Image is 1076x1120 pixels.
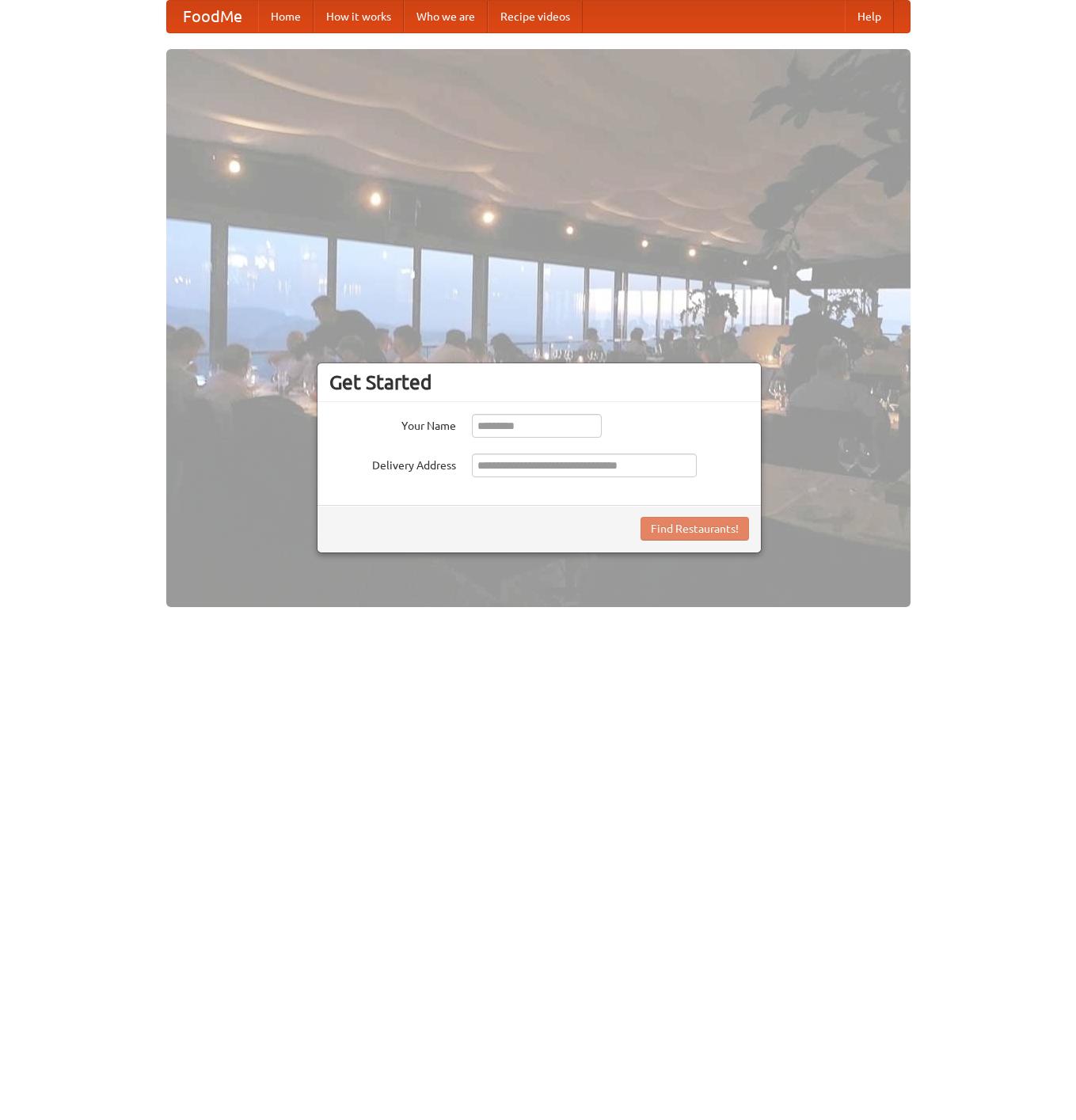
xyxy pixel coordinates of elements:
[167,1,258,32] a: FoodMe
[329,414,456,434] label: Your Name
[641,517,749,541] button: Find Restaurants!
[258,1,314,32] a: Home
[488,1,583,32] a: Recipe videos
[329,370,749,394] h3: Get Started
[329,454,456,473] label: Delivery Address
[845,1,894,32] a: Help
[404,1,488,32] a: Who we are
[314,1,404,32] a: How it works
